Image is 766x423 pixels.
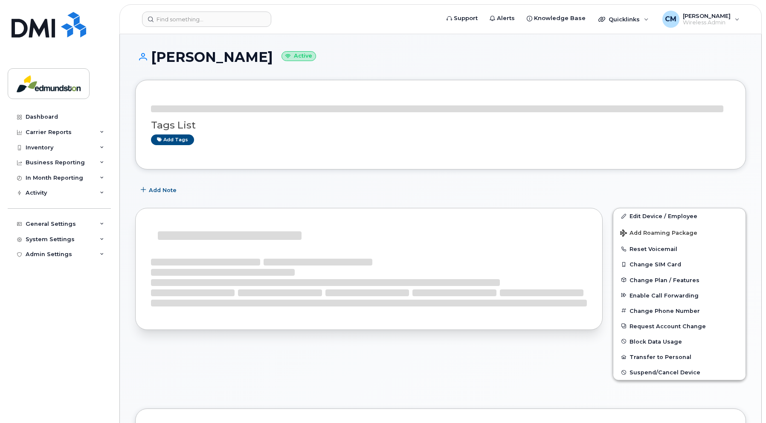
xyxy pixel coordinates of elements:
[613,303,746,318] button: Change Phone Number
[613,365,746,380] button: Suspend/Cancel Device
[630,277,699,283] span: Change Plan / Features
[630,292,699,298] span: Enable Call Forwarding
[613,224,746,241] button: Add Roaming Package
[613,318,746,334] button: Request Account Change
[613,288,746,303] button: Enable Call Forwarding
[613,208,746,224] a: Edit Device / Employee
[620,230,697,238] span: Add Roaming Package
[281,51,316,61] small: Active
[613,334,746,349] button: Block Data Usage
[613,241,746,257] button: Reset Voicemail
[151,134,194,145] a: Add tags
[613,349,746,365] button: Transfer to Personal
[613,272,746,288] button: Change Plan / Features
[135,50,746,64] h1: [PERSON_NAME]
[613,257,746,272] button: Change SIM Card
[630,369,700,376] span: Suspend/Cancel Device
[151,120,730,131] h3: Tags List
[149,186,177,194] span: Add Note
[135,182,184,198] button: Add Note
